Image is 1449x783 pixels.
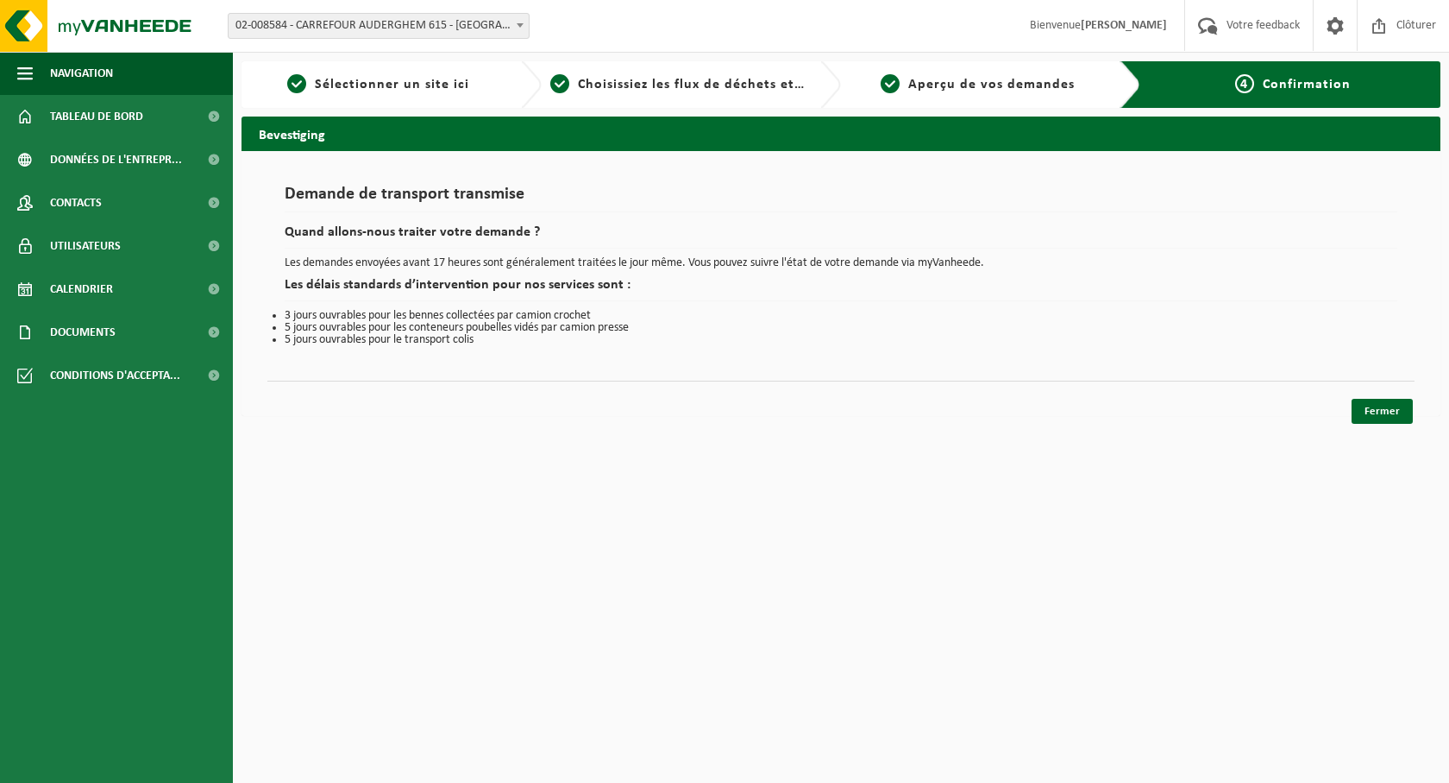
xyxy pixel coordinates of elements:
[285,257,1397,269] p: Les demandes envoyées avant 17 heures sont généralement traitées le jour même. Vous pouvez suivre...
[50,181,102,224] span: Contacts
[50,224,121,268] span: Utilisateurs
[550,74,569,93] span: 2
[50,268,113,311] span: Calendrier
[50,311,116,354] span: Documents
[229,14,529,38] span: 02-008584 - CARREFOUR AUDERGHEM 615 - AUDERGHEM
[1235,74,1254,93] span: 4
[50,138,182,181] span: Données de l'entrepr...
[228,13,530,39] span: 02-008584 - CARREFOUR AUDERGHEM 615 - AUDERGHEM
[50,354,180,397] span: Conditions d'accepta...
[285,310,1397,322] li: 3 jours ouvrables pour les bennes collectées par camion crochet
[285,278,1397,301] h2: Les délais standards d’intervention pour nos services sont :
[850,74,1107,95] a: 3Aperçu de vos demandes
[315,78,469,92] span: Sélectionner un site ici
[285,334,1397,346] li: 5 jours ouvrables pour le transport colis
[908,78,1075,92] span: Aperçu de vos demandes
[241,117,1440,150] h2: Bevestiging
[285,225,1397,249] h2: Quand allons-nous traiter votre demande ?
[881,74,900,93] span: 3
[250,74,507,95] a: 1Sélectionner un site ici
[578,78,865,92] span: Choisissiez les flux de déchets et récipients
[287,74,306,93] span: 1
[285,322,1397,334] li: 5 jours ouvrables pour les conteneurs poubelles vidés par camion presse
[285,186,1397,212] h1: Demande de transport transmise
[50,52,113,95] span: Navigation
[1263,78,1351,92] span: Confirmation
[550,74,807,95] a: 2Choisissiez les flux de déchets et récipients
[50,95,143,138] span: Tableau de bord
[1352,399,1413,424] a: Fermer
[1081,19,1167,32] strong: [PERSON_NAME]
